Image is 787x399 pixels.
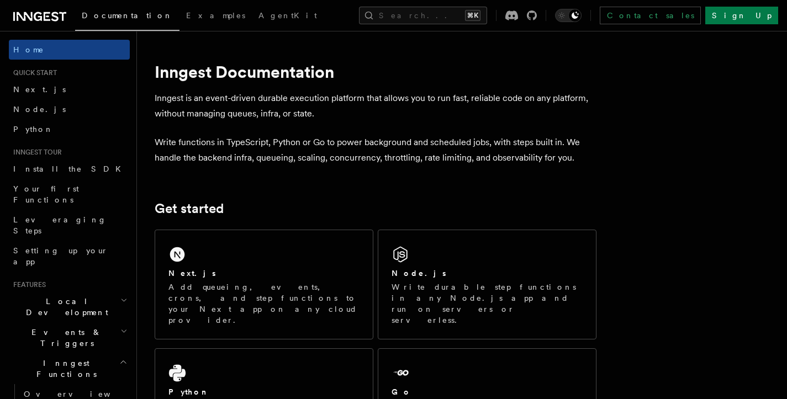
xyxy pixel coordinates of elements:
button: Inngest Functions [9,353,130,384]
span: Node.js [13,105,66,114]
a: Node.jsWrite durable step functions in any Node.js app and run on servers or serverless. [378,230,596,339]
a: Next.jsAdd queueing, events, crons, and step functions to your Next app on any cloud provider. [155,230,373,339]
h2: Next.js [168,268,216,279]
a: Next.js [9,79,130,99]
span: Quick start [9,68,57,77]
a: Contact sales [600,7,701,24]
p: Write functions in TypeScript, Python or Go to power background and scheduled jobs, with steps bu... [155,135,596,166]
span: Overview [24,390,138,398]
a: Get started [155,201,224,216]
span: Leveraging Steps [13,215,107,235]
p: Write durable step functions in any Node.js app and run on servers or serverless. [392,281,583,326]
a: Sign Up [705,7,778,24]
kbd: ⌘K [465,10,480,21]
a: Python [9,119,130,139]
span: Examples [186,11,245,20]
span: Local Development [9,296,120,318]
span: Next.js [13,85,66,94]
h2: Go [392,386,411,397]
button: Toggle dark mode [555,9,582,22]
button: Search...⌘K [359,7,487,24]
h2: Node.js [392,268,446,279]
button: Events & Triggers [9,322,130,353]
span: Inngest Functions [9,358,119,380]
a: Install the SDK [9,159,130,179]
h2: Python [168,386,209,397]
span: Inngest tour [9,148,62,157]
a: Your first Functions [9,179,130,210]
a: Documentation [75,3,179,31]
span: Home [13,44,44,55]
span: Python [13,125,54,134]
button: Local Development [9,291,130,322]
a: Home [9,40,130,60]
a: AgentKit [252,3,324,30]
span: Documentation [82,11,173,20]
p: Add queueing, events, crons, and step functions to your Next app on any cloud provider. [168,281,360,326]
span: Features [9,280,46,289]
span: Setting up your app [13,246,108,266]
a: Node.js [9,99,130,119]
span: Install the SDK [13,164,128,173]
h1: Inngest Documentation [155,62,596,82]
span: Your first Functions [13,184,79,204]
span: Events & Triggers [9,327,120,349]
a: Setting up your app [9,241,130,272]
a: Leveraging Steps [9,210,130,241]
p: Inngest is an event-driven durable execution platform that allows you to run fast, reliable code ... [155,91,596,121]
span: AgentKit [258,11,317,20]
a: Examples [179,3,252,30]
